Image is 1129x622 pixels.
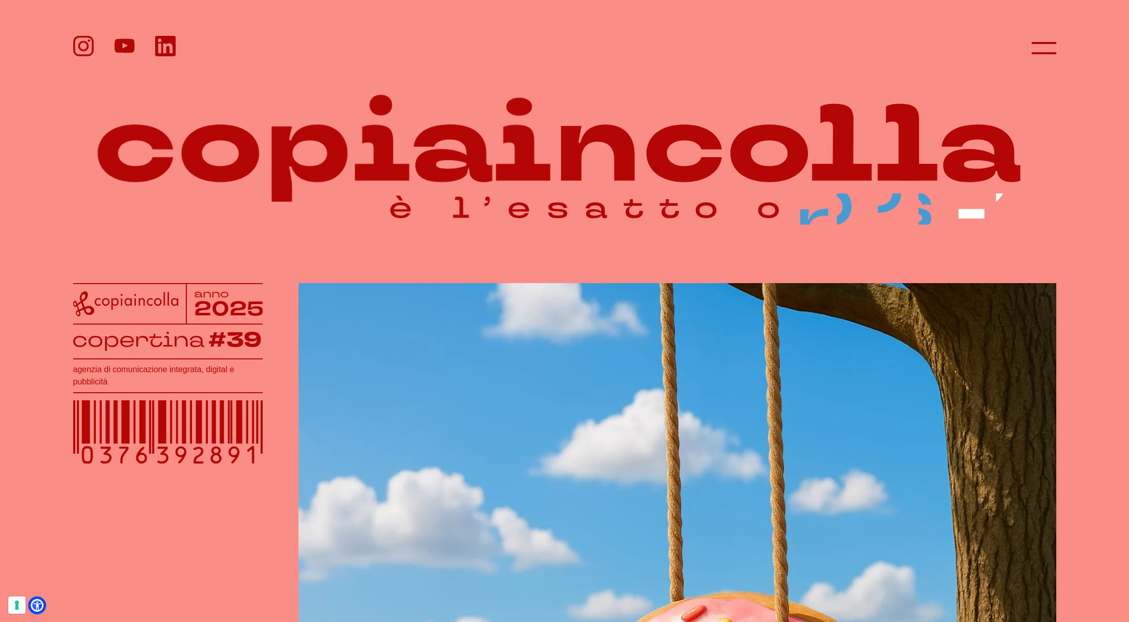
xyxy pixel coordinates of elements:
tspan: #39 [208,326,262,354]
tspan: anno [194,286,228,301]
tspan: 2025 [194,295,263,323]
h1: agenzia di comunicazione integrata, digital e pubblicità [73,363,263,388]
tspan: copertina [72,327,204,353]
button: Le tue preferenze relative al consenso per le tecnologie di tracciamento [8,596,26,614]
a: Open Accessibility Menu [31,599,44,612]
